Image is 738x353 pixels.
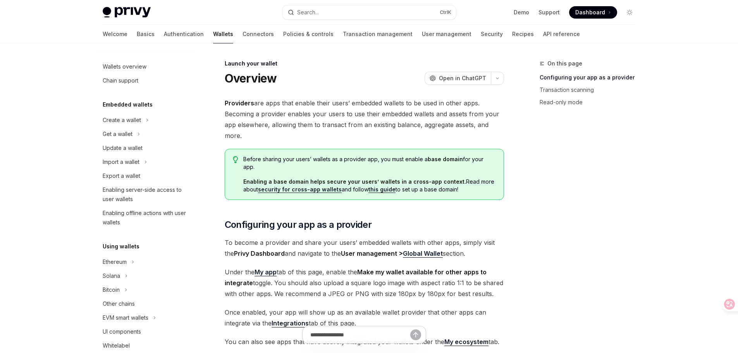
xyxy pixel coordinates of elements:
[343,25,413,43] a: Transaction management
[96,183,196,206] a: Enabling server-side access to user wallets
[440,9,451,15] span: Ctrl K
[368,186,396,193] a: this guide
[103,7,151,18] img: light logo
[103,341,130,350] div: Whitelabel
[96,206,196,229] a: Enabling offline actions with user wallets
[538,9,560,16] a: Support
[103,62,146,71] div: Wallets overview
[225,98,504,141] span: are apps that enable their users’ embedded wallets to be used in other apps. Becoming a provider ...
[137,25,155,43] a: Basics
[512,25,534,43] a: Recipes
[225,307,504,329] span: Once enabled, your app will show up as an available wallet provider that other apps can integrate...
[439,74,486,82] span: Open in ChatGPT
[225,237,504,259] span: To become a provider and share your users’ embedded wallets with other apps, simply visit the and...
[103,327,141,336] div: UI components
[96,60,196,74] a: Wallets overview
[297,8,319,17] div: Search...
[103,299,135,308] div: Other chains
[255,268,277,276] a: My app
[103,129,132,139] div: Get a wallet
[225,71,277,85] h1: Overview
[103,185,191,204] div: Enabling server-side access to user wallets
[410,329,421,340] button: Send message
[96,74,196,88] a: Chain support
[103,100,153,109] h5: Embedded wallets
[213,25,233,43] a: Wallets
[103,313,148,322] div: EVM smart wallets
[543,25,580,43] a: API reference
[225,219,372,231] span: Configuring your app as a provider
[103,242,139,251] h5: Using wallets
[547,59,582,68] span: On this page
[225,60,504,67] div: Launch your wallet
[96,339,196,353] a: Whitelabel
[341,250,443,258] strong: User management >
[575,9,605,16] span: Dashboard
[425,72,491,85] button: Open in ChatGPT
[103,115,141,125] div: Create a wallet
[272,319,309,327] strong: Integrations
[164,25,204,43] a: Authentication
[225,268,487,287] strong: Make my wallet available for other apps to integrate
[243,155,495,171] span: Before sharing your users’ wallets as a provider app, you must enable a for your app.
[540,96,642,108] a: Read-only mode
[96,141,196,155] a: Update a wallet
[103,285,120,294] div: Bitcoin
[243,178,466,185] strong: Enabling a base domain helps secure your users’ wallets in a cross-app context.
[103,157,139,167] div: Import a wallet
[234,250,285,257] strong: Privy Dashboard
[233,156,238,163] svg: Tip
[225,99,254,107] strong: Providers
[103,257,127,267] div: Ethereum
[103,271,120,281] div: Solana
[540,71,642,84] a: Configuring your app as a provider
[540,84,642,96] a: Transaction scanning
[103,171,140,181] div: Export a wallet
[428,156,463,162] strong: base domain
[96,297,196,311] a: Other chains
[225,267,504,299] span: Under the tab of this page, enable the toggle. You should also upload a square logo image with as...
[283,25,334,43] a: Policies & controls
[96,169,196,183] a: Export a wallet
[272,319,309,327] a: Integrations
[481,25,503,43] a: Security
[243,178,495,193] span: Read more about and follow to set up a base domain!
[422,25,471,43] a: User management
[623,6,636,19] button: Toggle dark mode
[103,208,191,227] div: Enabling offline actions with user wallets
[96,325,196,339] a: UI components
[514,9,529,16] a: Demo
[282,5,456,19] button: Search...CtrlK
[569,6,617,19] a: Dashboard
[258,186,342,193] a: security for cross-app wallets
[243,25,274,43] a: Connectors
[403,250,443,258] a: Global Wallet
[103,143,143,153] div: Update a wallet
[103,76,138,85] div: Chain support
[103,25,127,43] a: Welcome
